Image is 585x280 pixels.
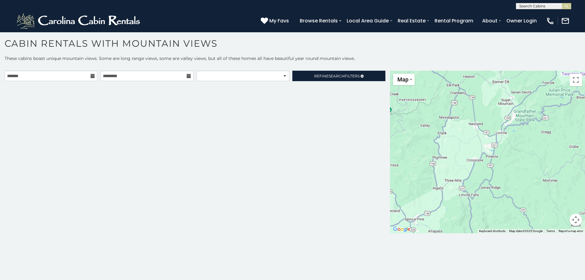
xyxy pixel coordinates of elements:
a: Owner Login [503,15,540,26]
button: Map camera controls [570,214,582,226]
a: About [479,15,501,26]
button: Toggle fullscreen view [570,74,582,86]
a: My Favs [261,17,291,25]
a: Terms [546,229,555,233]
button: Change map style [393,74,415,85]
span: Map data ©2025 Google [509,229,543,233]
a: Rental Program [431,15,476,26]
img: phone-regular-white.png [546,17,555,25]
a: Real Estate [395,15,429,26]
a: Open this area in Google Maps (opens a new window) [392,225,412,233]
span: Search [329,74,345,78]
a: Local Area Guide [344,15,392,26]
span: Refine Filters [314,74,360,78]
button: Keyboard shortcuts [479,229,505,233]
a: Browse Rentals [297,15,341,26]
a: Report a map error [559,229,583,233]
img: mail-regular-white.png [561,17,570,25]
a: RefineSearchFilters [292,71,385,81]
img: Google [392,225,412,233]
span: My Favs [269,17,289,25]
span: Map [397,76,408,83]
img: White-1-2.png [15,12,143,30]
